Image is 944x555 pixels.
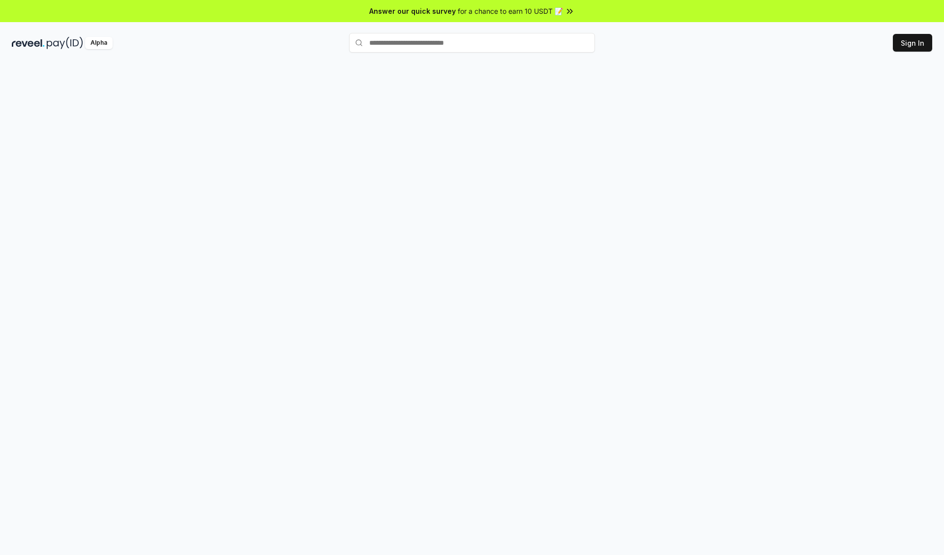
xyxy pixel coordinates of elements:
span: for a chance to earn 10 USDT 📝 [458,6,563,16]
img: reveel_dark [12,37,45,49]
span: Answer our quick survey [369,6,456,16]
img: pay_id [47,37,83,49]
div: Alpha [85,37,113,49]
button: Sign In [893,34,932,52]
